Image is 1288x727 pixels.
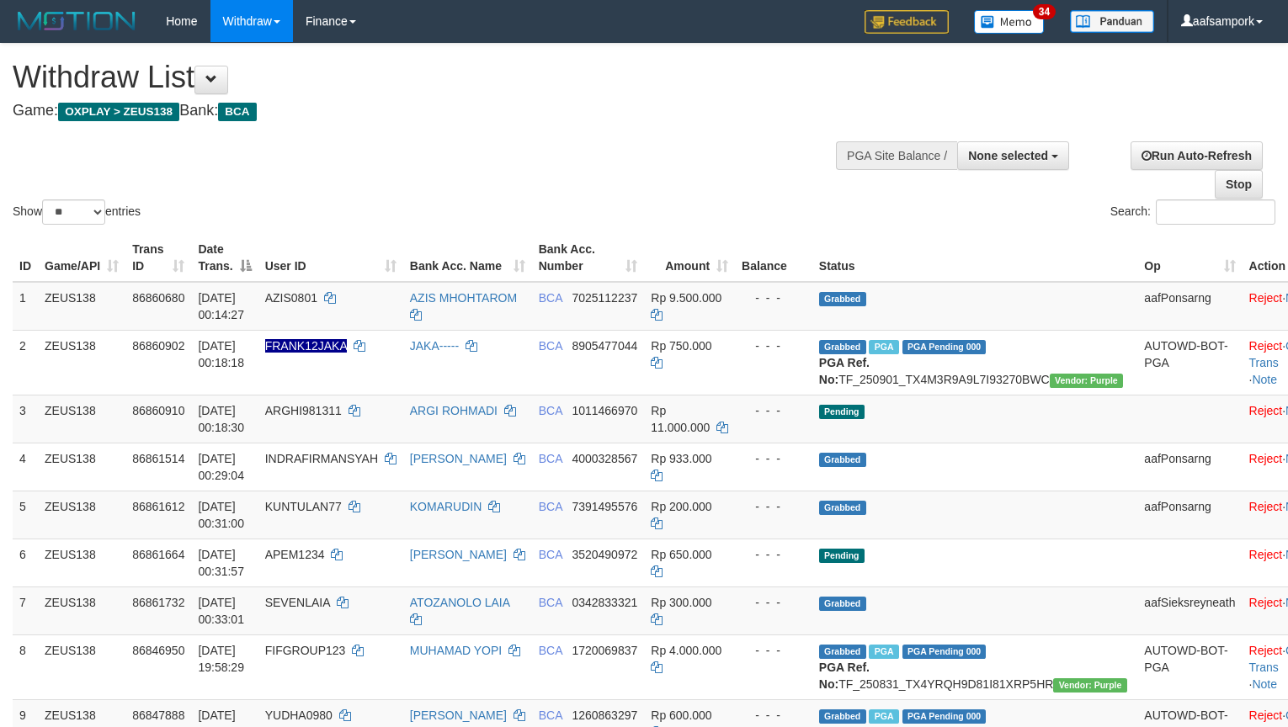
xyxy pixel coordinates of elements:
[13,443,38,491] td: 4
[819,709,866,724] span: Grabbed
[265,339,347,353] span: Nama rekening ada tanda titik/strip, harap diedit
[1137,443,1242,491] td: aafPonsarng
[651,404,710,434] span: Rp 11.000.000
[572,404,637,417] span: Copy 1011466970 to clipboard
[819,501,866,515] span: Grabbed
[974,10,1045,34] img: Button%20Memo.svg
[539,596,562,609] span: BCA
[132,452,184,465] span: 86861514
[410,596,510,609] a: ATOZANOLO LAIA
[532,234,645,282] th: Bank Acc. Number: activate to sort column ascending
[13,634,38,699] td: 8
[125,234,191,282] th: Trans ID: activate to sort column ascending
[13,234,38,282] th: ID
[539,291,562,305] span: BCA
[1137,234,1242,282] th: Op: activate to sort column ascending
[1070,10,1154,33] img: panduan.png
[742,402,806,419] div: - - -
[1252,677,1277,691] a: Note
[572,596,637,609] span: Copy 0342833321 to clipboard
[1249,452,1283,465] a: Reject
[410,644,502,657] a: MUHAMAD YOPI
[1249,548,1283,561] a: Reject
[742,337,806,354] div: - - -
[1053,678,1126,693] span: Vendor URL: https://trx4.1velocity.biz
[265,404,342,417] span: ARGHI981311
[1137,330,1242,395] td: AUTOWD-BOT-PGA
[819,356,870,386] b: PGA Ref. No:
[812,234,1138,282] th: Status
[819,453,866,467] span: Grabbed
[812,634,1138,699] td: TF_250831_TX4YRQH9D81I81XRP5HR
[265,644,346,657] span: FIFGROUP123
[968,149,1048,162] span: None selected
[198,452,244,482] span: [DATE] 00:29:04
[742,546,806,563] div: - - -
[132,708,184,722] span: 86847888
[132,291,184,305] span: 86860680
[1249,404,1283,417] a: Reject
[819,661,870,691] b: PGA Ref. No:
[198,644,244,674] span: [DATE] 19:58:29
[38,634,125,699] td: ZEUS138
[1249,500,1283,513] a: Reject
[198,291,244,321] span: [DATE] 00:14:27
[539,404,562,417] span: BCA
[198,548,244,578] span: [DATE] 00:31:57
[410,708,507,722] a: [PERSON_NAME]
[265,500,342,513] span: KUNTULAN77
[38,330,125,395] td: ZEUS138
[1249,644,1283,657] a: Reject
[403,234,532,282] th: Bank Acc. Name: activate to sort column ascending
[198,500,244,530] span: [DATE] 00:31:00
[265,548,325,561] span: APEM1234
[651,644,721,657] span: Rp 4.000.000
[572,339,637,353] span: Copy 8905477044 to clipboard
[572,644,637,657] span: Copy 1720069837 to clipboard
[742,450,806,467] div: - - -
[1050,374,1123,388] span: Vendor URL: https://trx4.1velocity.biz
[742,707,806,724] div: - - -
[1249,708,1283,722] a: Reject
[410,452,507,465] a: [PERSON_NAME]
[651,291,721,305] span: Rp 9.500.000
[651,596,711,609] span: Rp 300.000
[258,234,403,282] th: User ID: activate to sort column ascending
[572,500,637,513] span: Copy 7391495576 to clipboard
[819,292,866,306] span: Grabbed
[198,596,244,626] span: [DATE] 00:33:01
[38,491,125,539] td: ZEUS138
[38,443,125,491] td: ZEUS138
[410,291,517,305] a: AZIS MHOHTAROM
[132,548,184,561] span: 86861664
[812,330,1138,395] td: TF_250901_TX4M3R9A9L7I93270BWC
[13,491,38,539] td: 5
[819,597,866,611] span: Grabbed
[132,404,184,417] span: 86860910
[539,708,562,722] span: BCA
[1131,141,1263,170] a: Run Auto-Refresh
[1215,170,1263,199] a: Stop
[651,339,711,353] span: Rp 750.000
[819,340,866,354] span: Grabbed
[572,452,637,465] span: Copy 4000328567 to clipboard
[1249,339,1283,353] a: Reject
[38,586,125,634] td: ZEUS138
[902,645,987,659] span: PGA Pending
[865,10,949,34] img: Feedback.jpg
[902,709,987,724] span: PGA Pending
[38,539,125,586] td: ZEUS138
[1137,282,1242,331] td: aafPonsarng
[735,234,812,282] th: Balance
[742,289,806,306] div: - - -
[132,596,184,609] span: 86861732
[265,596,330,609] span: SEVENLAIA
[572,548,637,561] span: Copy 3520490972 to clipboard
[572,708,637,722] span: Copy 1260863297 to clipboard
[410,404,498,417] a: ARGI ROHMADI
[836,141,957,170] div: PGA Site Balance /
[869,340,898,354] span: Marked by aafpengsreynich
[651,708,711,722] span: Rp 600.000
[42,199,105,225] select: Showentries
[1033,4,1056,19] span: 34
